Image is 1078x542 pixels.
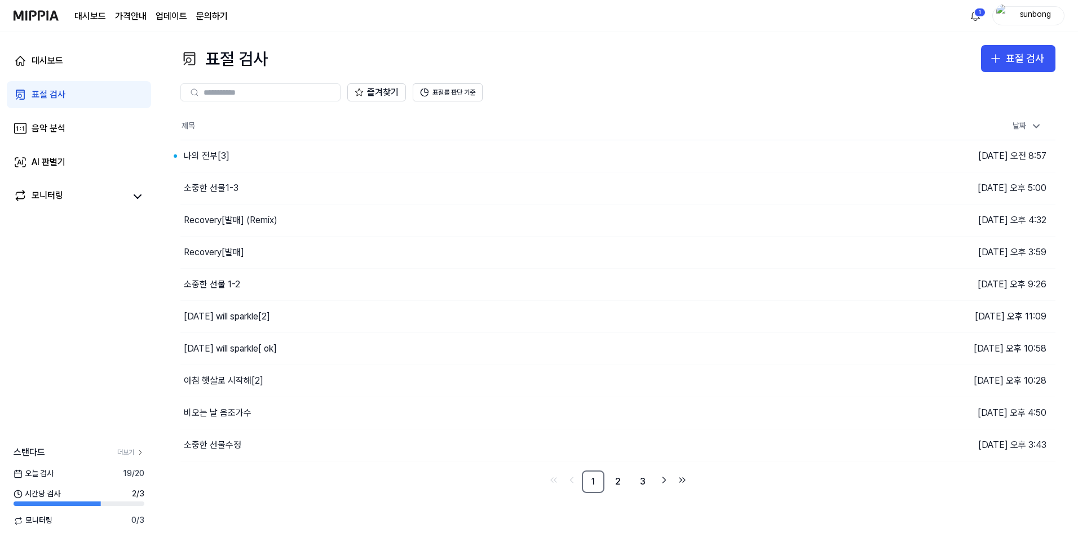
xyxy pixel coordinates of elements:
[32,122,65,135] div: 음악 분석
[196,10,228,23] a: 문의하기
[180,45,268,72] div: 표절 검사
[837,332,1055,365] td: [DATE] 오후 10:58
[1008,117,1046,135] div: 날짜
[969,9,982,23] img: 알림
[837,300,1055,332] td: [DATE] 오후 11:09
[996,5,1010,27] img: profile
[131,515,144,526] span: 0 / 3
[656,472,672,488] a: Go to next page
[123,468,144,479] span: 19 / 20
[184,438,241,452] div: 소중한 선물수정
[156,10,187,23] a: 업데이트
[837,268,1055,300] td: [DATE] 오후 9:26
[837,236,1055,268] td: [DATE] 오후 3:59
[837,365,1055,397] td: [DATE] 오후 10:28
[184,374,263,388] div: 아침 햇살로 시작해[2]
[184,310,270,323] div: [DATE] will sparkle[2]
[582,470,604,493] a: 1
[184,278,240,291] div: 소중한 선물 1-2
[607,470,629,493] a: 2
[180,470,1055,493] nav: pagination
[7,115,151,142] a: 음악 분석
[32,54,63,68] div: 대시보드
[837,429,1055,461] td: [DATE] 오후 3:43
[32,189,63,205] div: 모니터링
[992,6,1064,25] button: profilesunbong
[14,488,60,500] span: 시간당 검사
[184,149,229,163] div: 나의 전부[3]
[14,189,126,205] a: 모니터링
[674,472,690,488] a: Go to last page
[14,446,45,459] span: 스탠다드
[837,397,1055,429] td: [DATE] 오후 4:50
[413,83,483,101] button: 표절률 판단 기준
[1006,51,1044,67] div: 표절 검사
[7,149,151,176] a: AI 판별기
[32,88,65,101] div: 표절 검사
[115,10,147,23] button: 가격안내
[117,448,144,457] a: 더보기
[132,488,144,500] span: 2 / 3
[974,8,986,17] div: 1
[7,81,151,108] a: 표절 검사
[347,83,406,101] button: 즐겨찾기
[14,468,54,479] span: 오늘 검사
[184,406,251,420] div: 비오는 날 음조가수
[966,7,984,25] button: 알림1
[837,140,1055,172] td: [DATE] 오전 8:57
[981,45,1055,72] button: 표절 검사
[14,515,52,526] span: 모니터링
[184,246,244,259] div: Recovery[발매]
[631,470,654,493] a: 3
[184,342,277,356] div: [DATE] will sparkle[ ok]
[546,472,562,488] a: Go to first page
[837,204,1055,236] td: [DATE] 오후 4:32
[1013,9,1057,21] div: sunbong
[184,214,277,227] div: Recovery[발매] (Remix)
[32,156,65,169] div: AI 판별기
[7,47,151,74] a: 대시보드
[837,172,1055,204] td: [DATE] 오후 5:00
[564,472,580,488] a: Go to previous page
[74,10,106,23] a: 대시보드
[180,113,837,140] th: 제목
[184,181,238,195] div: 소중한 선물1-3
